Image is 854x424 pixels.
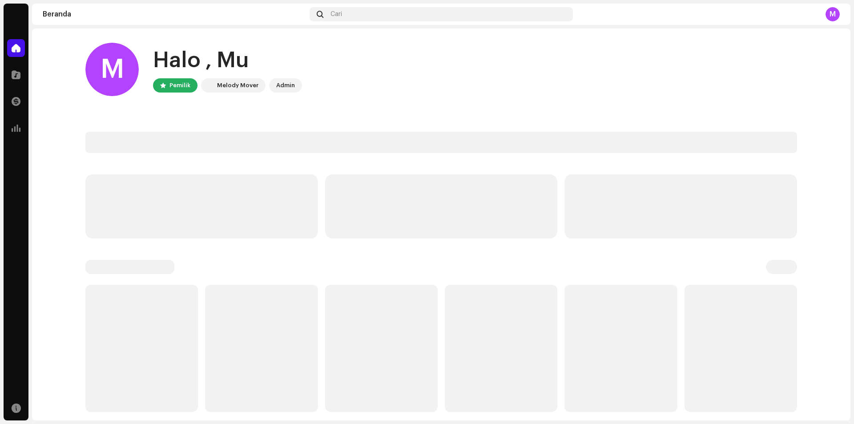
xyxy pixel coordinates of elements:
[330,11,342,18] span: Cari
[169,80,190,91] div: Pemilik
[153,46,302,75] div: Halo , Mu
[276,80,295,91] div: Admin
[85,43,139,96] div: M
[43,11,306,18] div: Beranda
[203,80,213,91] img: 34f81ff7-2202-4073-8c5d-62963ce809f3
[217,80,258,91] div: Melody Mover
[826,7,840,21] div: M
